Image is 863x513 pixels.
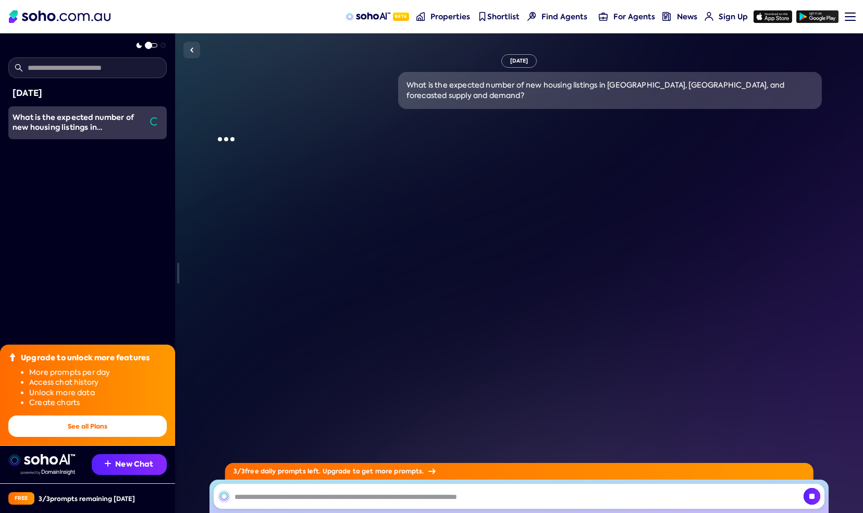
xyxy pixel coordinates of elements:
li: Access chat history [29,377,167,388]
span: Sign Up [719,11,748,22]
div: 3 / 3 prompts remaining [DATE] [39,494,135,503]
img: Send icon [804,488,820,505]
img: app-store icon [754,10,792,23]
img: google-play icon [796,10,839,23]
div: [DATE] [501,54,537,68]
button: Cancel request [804,488,820,505]
a: What is the expected number of new housing listings in [GEOGRAPHIC_DATA], [GEOGRAPHIC_DATA], and ... [8,106,144,139]
img: for-agents-nav icon [599,12,608,21]
img: sohoai logo [8,454,75,467]
div: What is the expected number of new housing listings in perth, WA, and forecasted supply and demand? [13,113,144,133]
span: News [677,11,697,22]
button: New Chat [92,454,167,475]
li: Unlock more data [29,388,167,398]
img: Upgrade icon [8,353,17,361]
img: Recommendation icon [105,460,111,467]
li: Create charts [29,398,167,408]
li: More prompts per day [29,368,167,378]
div: 3 / 3 free daily prompts left. Upgrade to get more prompts. [225,463,813,480]
img: sohoAI logo [346,13,390,21]
img: Arrow icon [428,469,436,474]
img: SohoAI logo black [218,490,230,503]
img: for-agents-nav icon [705,12,713,21]
img: Sidebar toggle icon [186,44,198,56]
img: Find agents icon [527,12,536,21]
div: Free [8,492,34,505]
span: Beta [393,13,409,21]
div: Upgrade to unlock more features [21,353,150,363]
span: Shortlist [487,11,520,22]
img: properties-nav icon [416,12,425,21]
img: Data provided by Domain Insight [21,470,75,475]
span: For Agents [613,11,655,22]
img: Soho Logo [9,10,110,23]
div: What is the expected number of new housing listings in [GEOGRAPHIC_DATA], [GEOGRAPHIC_DATA], and ... [406,80,813,101]
div: [DATE] [13,87,163,100]
img: news-nav icon [662,12,671,21]
span: Properties [430,11,470,22]
span: Find Agents [541,11,587,22]
button: See all Plans [8,416,167,437]
img: shortlist-nav icon [478,12,487,21]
